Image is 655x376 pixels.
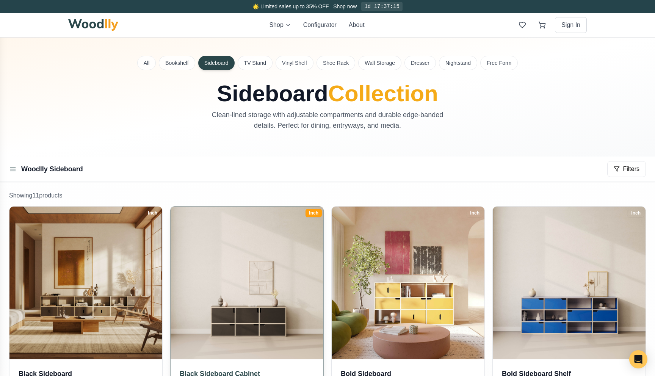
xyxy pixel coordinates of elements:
[158,82,497,105] h1: Sideboard
[137,56,156,70] button: All
[9,191,646,200] p: Showing 11 product s
[404,56,436,70] button: Dresser
[159,56,195,70] button: Bookshelf
[21,165,83,173] a: Woodlly Sideboard
[198,56,235,70] button: Sideboard
[276,56,313,70] button: Vinyl Shelf
[467,209,483,217] div: Inch
[480,56,518,70] button: Free Form
[439,56,477,70] button: Nightstand
[349,20,365,30] button: About
[607,161,646,177] button: Filters
[9,207,162,359] img: Black Sideboard
[144,209,161,217] div: Inch
[358,56,401,70] button: Wall Storage
[317,56,355,70] button: Shoe Rack
[303,20,337,30] button: Configurator
[200,110,455,131] p: Clean-lined storage with adjustable compartments and durable edge-banded details. Perfect for din...
[623,164,639,174] span: Filters
[333,3,357,9] a: Shop now
[493,207,646,359] img: Bold Sideboard Shelf
[68,19,118,31] img: Woodlly
[628,209,644,217] div: Inch
[238,56,273,70] button: TV Stand
[629,350,647,368] div: Open Intercom Messenger
[306,209,322,217] div: Inch
[252,3,333,9] span: 🌟 Limited sales up to 35% OFF –
[269,20,291,30] button: Shop
[361,2,402,11] div: 1d 17:37:15
[555,17,587,33] button: Sign In
[332,207,484,359] img: Bold Sideboard
[328,81,438,106] span: Collection
[167,203,327,363] img: Black Sideboard Cabinet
